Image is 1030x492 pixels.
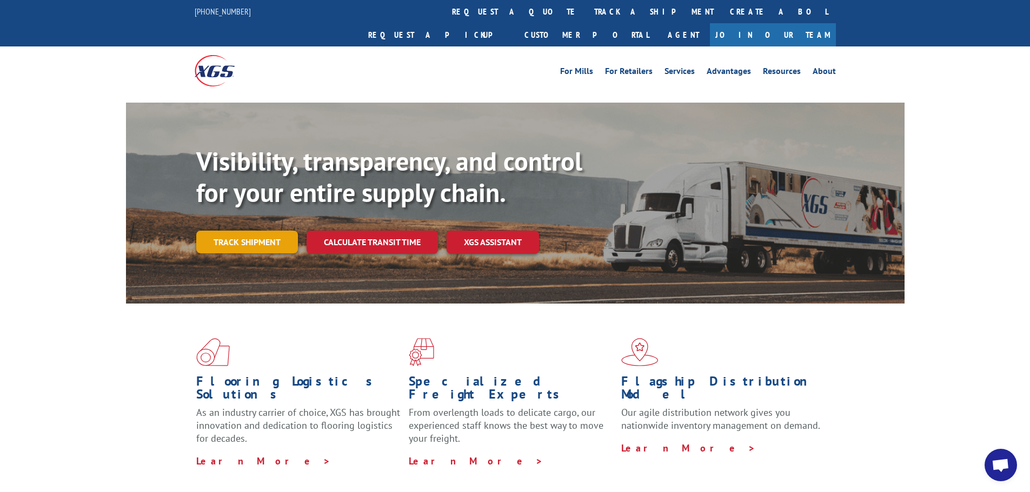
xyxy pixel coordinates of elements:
[710,23,836,46] a: Join Our Team
[195,6,251,17] a: [PHONE_NUMBER]
[409,338,434,366] img: xgs-icon-focused-on-flooring-red
[196,231,298,253] a: Track shipment
[560,67,593,79] a: For Mills
[196,455,331,467] a: Learn More >
[409,455,543,467] a: Learn More >
[409,375,613,406] h1: Specialized Freight Experts
[516,23,657,46] a: Customer Portal
[409,406,613,454] p: From overlength loads to delicate cargo, our experienced staff knows the best way to move your fr...
[307,231,438,254] a: Calculate transit time
[763,67,801,79] a: Resources
[621,406,820,432] span: Our agile distribution network gives you nationwide inventory management on demand.
[196,375,401,406] h1: Flooring Logistics Solutions
[621,338,659,366] img: xgs-icon-flagship-distribution-model-red
[447,231,539,254] a: XGS ASSISTANT
[985,449,1017,481] div: Open chat
[605,67,653,79] a: For Retailers
[196,406,400,444] span: As an industry carrier of choice, XGS has brought innovation and dedication to flooring logistics...
[664,67,695,79] a: Services
[621,442,756,454] a: Learn More >
[196,144,582,209] b: Visibility, transparency, and control for your entire supply chain.
[196,338,230,366] img: xgs-icon-total-supply-chain-intelligence-red
[657,23,710,46] a: Agent
[707,67,751,79] a: Advantages
[360,23,516,46] a: Request a pickup
[813,67,836,79] a: About
[621,375,826,406] h1: Flagship Distribution Model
